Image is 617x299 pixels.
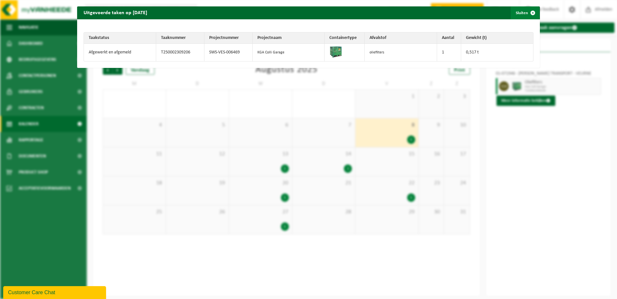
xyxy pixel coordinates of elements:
[156,44,204,61] td: T250002309206
[511,6,539,19] button: Sluiten
[204,44,253,61] td: SWS-VES-006469
[365,44,437,61] td: oliefilters
[77,6,154,19] h2: Uitgevoerde taken op [DATE]
[461,33,533,44] th: Gewicht (t)
[253,33,325,44] th: Projectnaam
[84,44,156,61] td: Afgewerkt en afgemeld
[365,33,437,44] th: Afvalstof
[253,44,325,61] td: KGA Colli Garage
[204,33,253,44] th: Projectnummer
[461,44,533,61] td: 0,517 t
[156,33,204,44] th: Taaknummer
[84,33,156,44] th: Taakstatus
[329,45,342,58] img: PB-HB-1400-HPE-GN-01
[3,285,107,299] iframe: chat widget
[325,33,365,44] th: Containertype
[437,33,461,44] th: Aantal
[437,44,461,61] td: 1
